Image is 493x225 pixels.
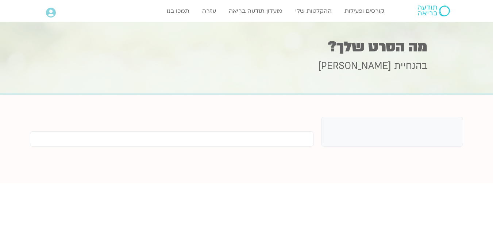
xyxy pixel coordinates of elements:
[318,59,391,73] span: [PERSON_NAME]
[225,4,286,18] a: מועדון תודעה בריאה
[341,4,388,18] a: קורסים ופעילות
[292,4,335,18] a: ההקלטות שלי
[394,59,427,73] span: בהנחיית
[66,40,427,54] h1: מה הסרט שלך?
[418,5,450,16] img: תודעה בריאה
[199,4,220,18] a: עזרה
[163,4,193,18] a: תמכו בנו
